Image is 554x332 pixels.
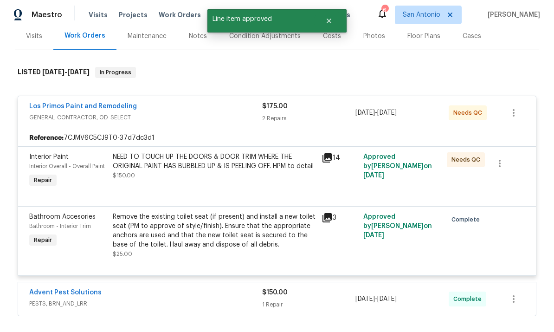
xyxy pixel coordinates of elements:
span: GENERAL_CONTRACTOR, OD_SELECT [29,113,262,122]
span: [DATE] [363,232,384,239]
span: Complete [453,294,485,304]
div: 7CJMV6C5CJ9T0-37d7dc3d1 [18,130,536,146]
span: [DATE] [377,296,397,302]
div: 3 [322,212,358,223]
span: Work Orders [159,10,201,20]
span: [DATE] [355,296,375,302]
span: Approved by [PERSON_NAME] on [363,214,432,239]
div: Cases [463,32,481,41]
span: In Progress [96,68,135,77]
span: Bathroom Accesories [29,214,96,220]
span: Bathroom - Interior Trim [29,223,91,229]
div: Remove the existing toilet seat (if present) and install a new toilet seat (PM to approve of styl... [113,212,316,249]
span: $150.00 [113,173,135,178]
span: Maestro [32,10,62,20]
a: Los Primos Paint and Remodeling [29,103,137,110]
span: Repair [30,235,56,245]
button: Close [314,12,344,30]
div: Work Orders [64,31,105,40]
div: NEED TO TOUCH UP THE DOORS & DOOR TRIM WHERE THE ORIGINAL PAINT HAS BUBBLED UP & IS PEELING OFF. ... [113,152,316,171]
div: LISTED [DATE]-[DATE]In Progress [15,58,539,87]
span: Complete [451,215,483,224]
span: Needs QC [451,155,484,164]
b: Reference: [29,133,64,143]
span: - [355,294,397,304]
h6: LISTED [18,67,90,78]
span: Projects [119,10,148,20]
span: Needs QC [453,108,486,117]
div: 2 Repairs [262,114,355,123]
span: $25.00 [113,251,132,257]
span: [DATE] [42,69,64,75]
div: Condition Adjustments [229,32,301,41]
div: Floor Plans [407,32,440,41]
div: 14 [322,152,358,163]
span: Repair [30,176,56,185]
div: 1 Repair [262,300,355,309]
div: Maintenance [128,32,167,41]
span: Approved by [PERSON_NAME] on [363,154,432,179]
div: 6 [381,6,388,15]
span: Visits [89,10,108,20]
span: Line item approved [207,9,314,29]
div: Costs [323,32,341,41]
span: [DATE] [67,69,90,75]
span: PESTS, BRN_AND_LRR [29,299,262,308]
span: Interior Paint [29,154,69,160]
div: Notes [189,32,207,41]
span: [DATE] [355,110,375,116]
span: San Antonio [403,10,440,20]
div: Photos [363,32,385,41]
span: $150.00 [262,289,288,296]
span: Interior Overall - Overall Paint [29,163,105,169]
a: Advent Pest Solutions [29,289,102,296]
span: - [42,69,90,75]
span: [DATE] [377,110,397,116]
span: - [355,108,397,117]
span: [DATE] [363,172,384,179]
span: [PERSON_NAME] [484,10,540,20]
div: Visits [26,32,42,41]
span: $175.00 [262,103,288,110]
